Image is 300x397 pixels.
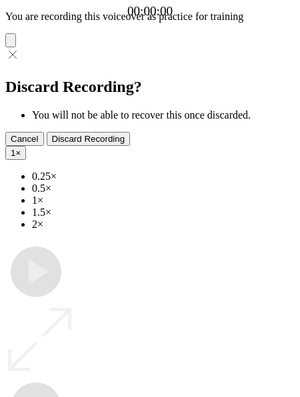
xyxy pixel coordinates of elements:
button: Cancel [5,132,44,146]
li: You will not be able to recover this once discarded. [32,109,295,121]
li: 1.5× [32,206,295,218]
p: You are recording this voiceover as practice for training [5,11,295,23]
li: 1× [32,195,295,206]
li: 0.25× [32,171,295,183]
button: Discard Recording [47,132,131,146]
li: 0.5× [32,183,295,195]
button: 1× [5,146,26,160]
span: 1 [11,148,15,158]
li: 2× [32,218,295,230]
h2: Discard Recording? [5,78,295,96]
a: 00:00:00 [127,4,173,19]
